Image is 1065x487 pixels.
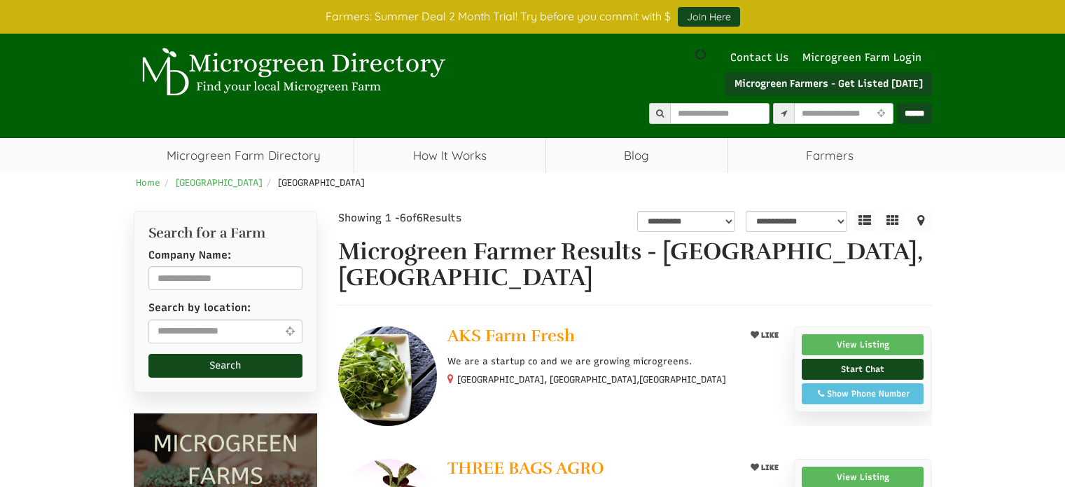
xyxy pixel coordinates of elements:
h2: Search for a Farm [148,226,303,241]
a: AKS Farm Fresh [447,327,734,348]
span: 6 [400,212,406,224]
a: View Listing [802,334,924,355]
span: 6 [417,212,423,224]
a: THREE BAGS AGRO [447,459,734,481]
a: Contact Us [723,51,795,64]
span: THREE BAGS AGRO [447,458,604,479]
a: Home [136,177,160,188]
span: LIKE [759,331,779,340]
div: Showing 1 - of Results [338,211,536,226]
p: We are a startup co and we are growing microgreens. [447,355,783,368]
span: [GEOGRAPHIC_DATA] [278,177,365,188]
span: Farmers [728,138,932,173]
img: Microgreen Directory [134,48,449,97]
label: Search by location: [148,301,251,315]
a: Start Chat [802,359,924,380]
label: Company Name: [148,248,231,263]
a: Blog [546,138,728,173]
a: Join Here [678,7,740,27]
select: sortbox-1 [746,211,847,232]
a: How It Works [354,138,545,173]
span: [GEOGRAPHIC_DATA] [639,373,726,386]
select: overall_rating_filter-1 [637,211,735,232]
img: AKS Farm Fresh [338,327,437,425]
span: AKS Farm Fresh [447,325,575,346]
a: Microgreen Farmers - Get Listed [DATE] [725,72,932,96]
a: Microgreen Farm Login [802,51,928,64]
div: Show Phone Number [809,387,917,400]
h1: Microgreen Farmer Results - [GEOGRAPHIC_DATA], [GEOGRAPHIC_DATA] [338,239,932,291]
div: Farmers: Summer Deal 2 Month Trial! Try before you commit with $ [123,7,942,27]
a: [GEOGRAPHIC_DATA] [176,177,263,188]
i: Use Current Location [281,326,298,336]
i: Use Current Location [874,109,889,118]
button: LIKE [746,459,784,476]
a: Microgreen Farm Directory [134,138,354,173]
span: LIKE [759,463,779,472]
small: [GEOGRAPHIC_DATA], [GEOGRAPHIC_DATA], [457,374,726,385]
button: Search [148,354,303,378]
button: LIKE [746,327,784,344]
